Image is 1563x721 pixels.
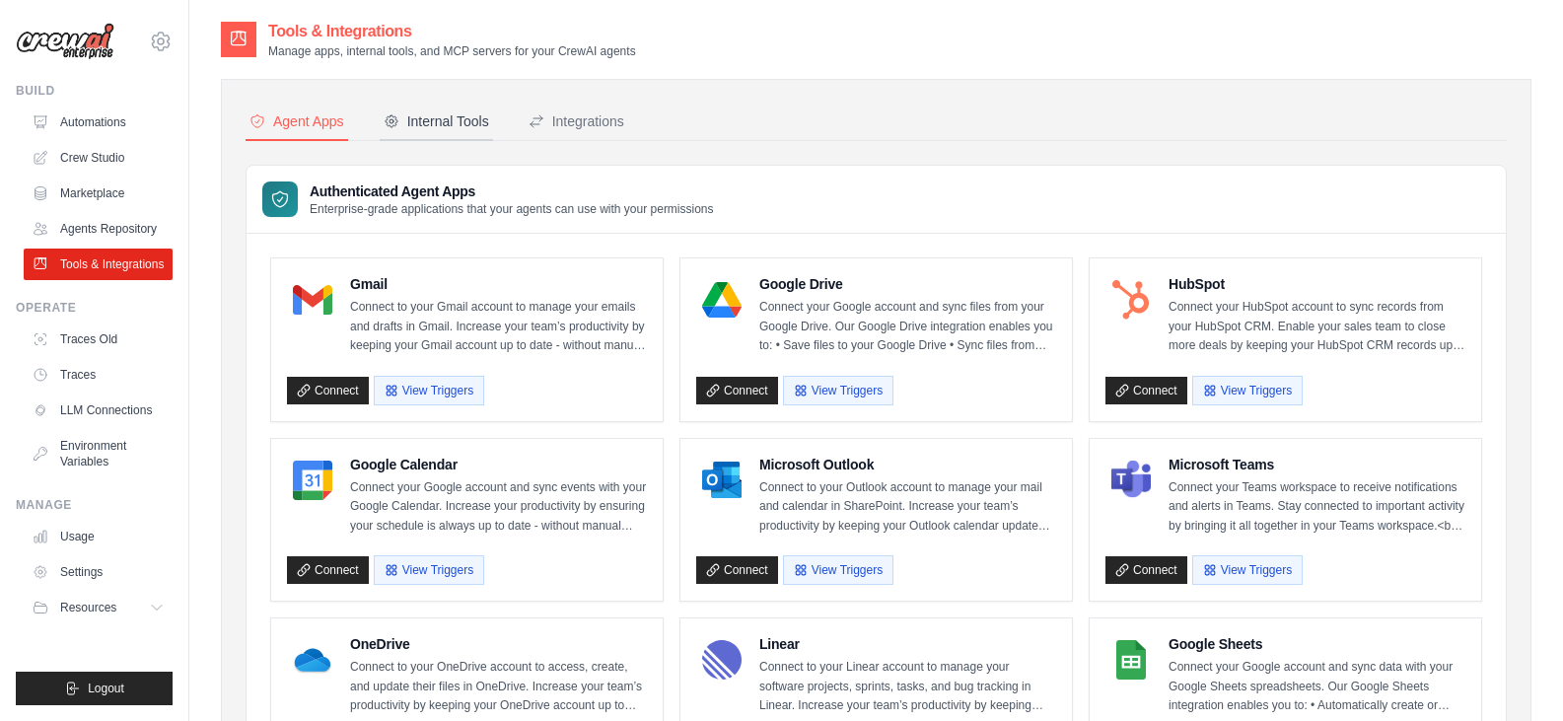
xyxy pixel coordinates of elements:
p: Connect to your Linear account to manage your software projects, sprints, tasks, and bug tracking... [759,658,1056,716]
a: Connect [287,556,369,584]
h4: Linear [759,634,1056,654]
span: Resources [60,600,116,615]
p: Connect your Google account and sync events with your Google Calendar. Increase your productivity... [350,478,647,537]
img: Gmail Logo [293,280,332,320]
a: Tools & Integrations [24,249,173,280]
img: Google Calendar Logo [293,461,332,500]
h4: Gmail [350,274,647,294]
p: Manage apps, internal tools, and MCP servers for your CrewAI agents [268,43,636,59]
div: Build [16,83,173,99]
a: Automations [24,107,173,138]
button: Logout [16,672,173,705]
a: Environment Variables [24,430,173,477]
button: View Triggers [1192,555,1303,585]
button: Integrations [525,104,628,141]
button: Resources [24,592,173,623]
button: View Triggers [783,555,893,585]
a: Traces Old [24,324,173,355]
img: Logo [16,23,114,60]
img: Google Sheets Logo [1111,640,1151,680]
h4: Google Sheets [1169,634,1465,654]
h4: Google Calendar [350,455,647,474]
a: Usage [24,521,173,552]
h4: Microsoft Outlook [759,455,1056,474]
p: Connect to your OneDrive account to access, create, and update their files in OneDrive. Increase ... [350,658,647,716]
img: HubSpot Logo [1111,280,1151,320]
a: Connect [696,377,778,404]
button: View Triggers [374,555,484,585]
div: Manage [16,497,173,513]
img: Microsoft Outlook Logo [702,461,742,500]
a: Connect [696,556,778,584]
a: Marketplace [24,178,173,209]
h2: Tools & Integrations [268,20,636,43]
a: Connect [1105,377,1187,404]
h4: OneDrive [350,634,647,654]
p: Connect your Google account and sync files from your Google Drive. Our Google Drive integration e... [759,298,1056,356]
h4: HubSpot [1169,274,1465,294]
p: Connect your Google account and sync data with your Google Sheets spreadsheets. Our Google Sheets... [1169,658,1465,716]
img: OneDrive Logo [293,640,332,680]
p: Connect your Teams workspace to receive notifications and alerts in Teams. Stay connected to impo... [1169,478,1465,537]
p: Enterprise-grade applications that your agents can use with your permissions [310,201,714,217]
a: Agents Repository [24,213,173,245]
h4: Microsoft Teams [1169,455,1465,474]
h4: Google Drive [759,274,1056,294]
div: Agent Apps [249,111,344,131]
span: Logout [88,681,124,696]
a: Settings [24,556,173,588]
button: View Triggers [783,376,893,405]
button: Agent Apps [246,104,348,141]
img: Microsoft Teams Logo [1111,461,1151,500]
button: View Triggers [1192,376,1303,405]
button: Internal Tools [380,104,493,141]
p: Connect to your Gmail account to manage your emails and drafts in Gmail. Increase your team’s pro... [350,298,647,356]
h3: Authenticated Agent Apps [310,181,714,201]
div: Internal Tools [384,111,489,131]
a: Connect [1105,556,1187,584]
img: Google Drive Logo [702,280,742,320]
div: Integrations [529,111,624,131]
div: Operate [16,300,173,316]
a: Crew Studio [24,142,173,174]
a: Connect [287,377,369,404]
p: Connect your HubSpot account to sync records from your HubSpot CRM. Enable your sales team to clo... [1169,298,1465,356]
img: Linear Logo [702,640,742,680]
a: Traces [24,359,173,391]
p: Connect to your Outlook account to manage your mail and calendar in SharePoint. Increase your tea... [759,478,1056,537]
a: LLM Connections [24,395,173,426]
button: View Triggers [374,376,484,405]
